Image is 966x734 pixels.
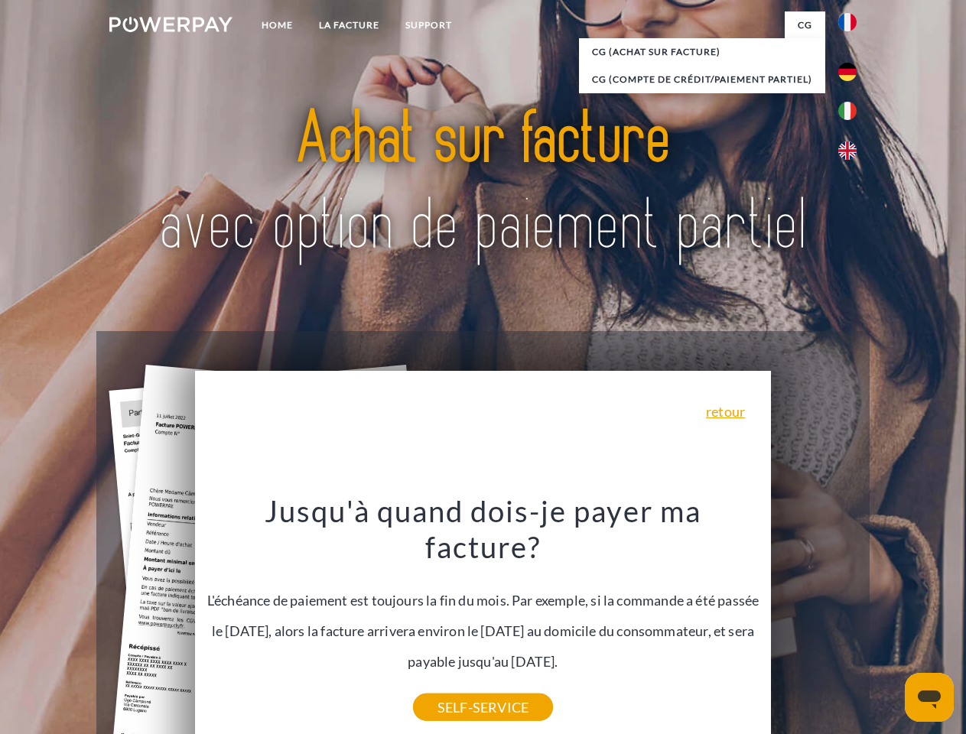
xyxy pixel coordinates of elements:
[413,693,553,721] a: SELF-SERVICE
[306,11,392,39] a: LA FACTURE
[204,492,763,566] h3: Jusqu'à quand dois-je payer ma facture?
[706,404,745,418] a: retour
[249,11,306,39] a: Home
[838,13,857,31] img: fr
[579,38,825,66] a: CG (achat sur facture)
[579,66,825,93] a: CG (Compte de crédit/paiement partiel)
[109,17,233,32] img: logo-powerpay-white.svg
[392,11,465,39] a: Support
[838,63,857,81] img: de
[146,73,820,293] img: title-powerpay_fr.svg
[838,141,857,160] img: en
[204,492,763,707] div: L'échéance de paiement est toujours la fin du mois. Par exemple, si la commande a été passée le [...
[785,11,825,39] a: CG
[838,102,857,120] img: it
[905,673,954,722] iframe: Bouton de lancement de la fenêtre de messagerie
